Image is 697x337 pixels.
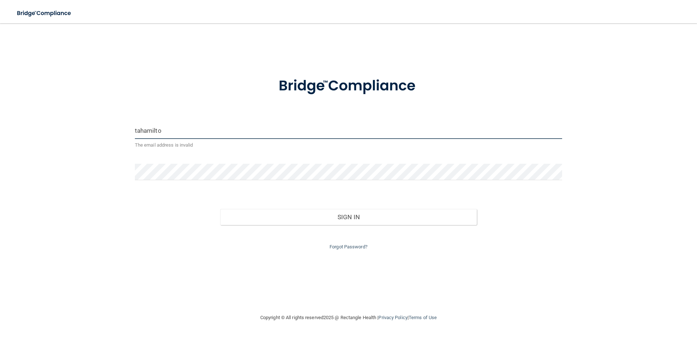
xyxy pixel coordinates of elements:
input: Email [135,123,562,139]
img: bridge_compliance_login_screen.278c3ca4.svg [11,6,78,21]
a: Forgot Password? [330,244,367,249]
iframe: Drift Widget Chat Controller [571,285,688,314]
button: Sign In [220,209,477,225]
a: Terms of Use [409,315,437,320]
p: The email address is invalid [135,141,562,150]
img: bridge_compliance_login_screen.278c3ca4.svg [264,67,433,105]
div: Copyright © All rights reserved 2025 @ Rectangle Health | | [215,306,482,329]
a: Privacy Policy [378,315,407,320]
